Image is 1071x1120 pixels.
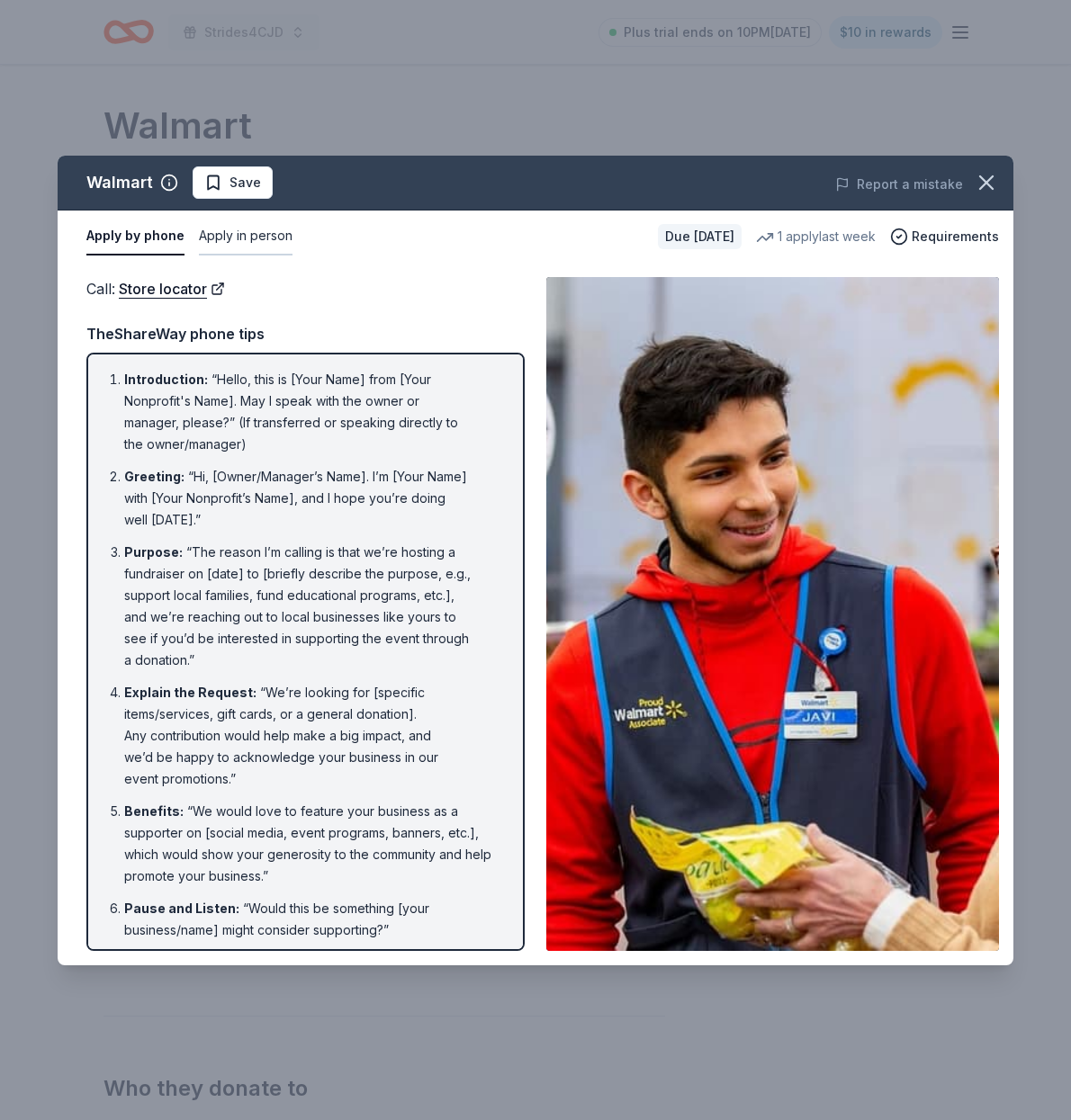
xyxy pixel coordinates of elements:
[890,226,999,247] button: Requirements
[835,174,963,195] button: Report a mistake
[86,168,153,197] div: Walmart
[124,803,184,819] span: Benefits :
[124,682,498,790] li: “We’re looking for [specific items/services, gift cards, or a general donation]. Any contribution...
[124,544,183,560] span: Purpose :
[124,542,498,671] li: “The reason I’m calling is that we’re hosting a fundraiser on [date] to [briefly describe the pur...
[124,372,208,387] span: Introduction :
[124,685,256,700] span: Explain the Request :
[658,224,742,249] div: Due [DATE]
[86,218,184,255] button: Apply by phone
[124,898,498,941] li: “Would this be something [your business/name] might consider supporting?”
[124,469,184,484] span: Greeting :
[124,801,498,887] li: “We would love to feature your business as a supporter on [social media, event programs, banners,...
[193,166,273,199] button: Save
[912,226,999,247] span: Requirements
[124,466,498,531] li: “Hi, [Owner/Manager’s Name]. I’m [Your Name] with [Your Nonprofit’s Name], and I hope you’re doin...
[124,900,239,916] span: Pause and Listen :
[546,277,999,951] img: Image for Walmart
[119,277,225,300] a: Store locator
[229,172,261,193] span: Save
[756,226,876,247] div: 1 apply last week
[124,369,498,455] li: “Hello, this is [Your Name] from [Your Nonprofit's Name]. May I speak with the owner or manager, ...
[86,322,525,345] div: TheShareWay phone tips
[86,277,525,300] div: Call :
[199,218,292,255] button: Apply in person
